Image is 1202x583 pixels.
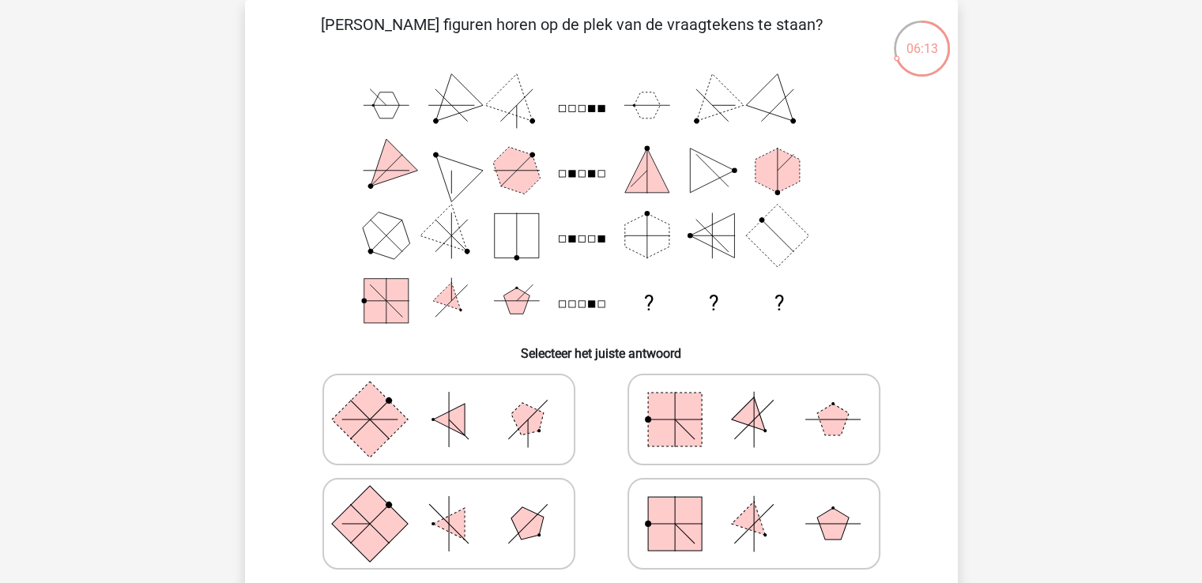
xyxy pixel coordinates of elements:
[774,291,783,315] text: ?
[892,19,951,58] div: 06:13
[709,291,718,315] text: ?
[643,291,653,315] text: ?
[270,13,873,60] p: [PERSON_NAME] figuren horen op de plek van de vraagtekens te staan?
[270,333,933,361] h6: Selecteer het juiste antwoord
